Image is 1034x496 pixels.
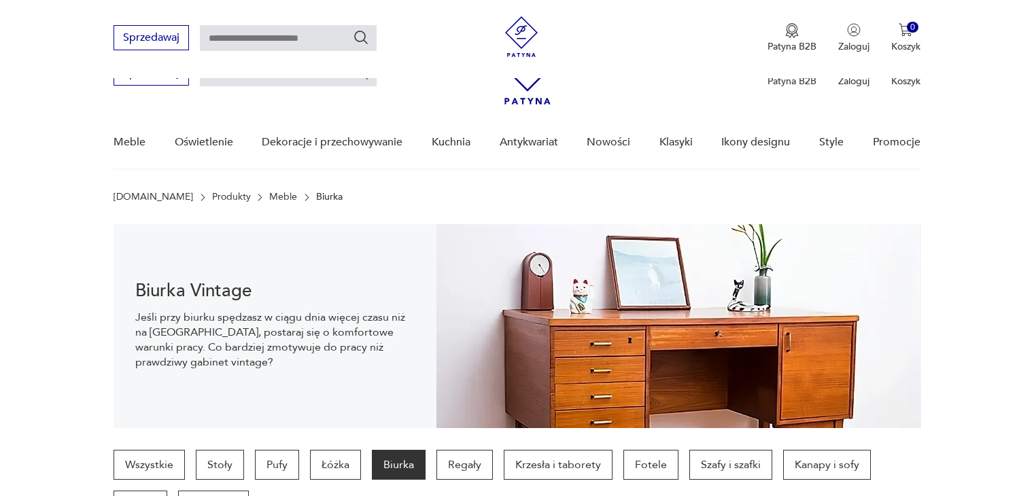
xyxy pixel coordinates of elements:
[432,116,470,169] a: Kuchnia
[196,450,244,480] a: Stoły
[838,75,869,88] p: Zaloguj
[114,25,189,50] button: Sprzedawaj
[436,450,493,480] a: Regały
[114,192,193,202] a: [DOMAIN_NAME]
[659,116,693,169] a: Klasyki
[212,192,251,202] a: Produkty
[838,23,869,53] button: Zaloguj
[847,23,861,37] img: Ikonka użytkownika
[899,23,912,37] img: Ikona koszyka
[255,450,299,480] a: Pufy
[768,23,816,53] a: Ikona medaluPatyna B2B
[135,310,415,370] p: Jeśli przy biurku spędzasz w ciągu dnia więcej czasu niż na [GEOGRAPHIC_DATA], postaraj się o kom...
[310,450,361,480] a: Łóżka
[785,23,799,38] img: Ikona medalu
[891,23,920,53] button: 0Koszyk
[907,22,918,33] div: 0
[269,192,297,202] a: Meble
[783,450,871,480] a: Kanapy i sofy
[819,116,844,169] a: Style
[436,224,920,428] img: 217794b411677fc89fd9d93ef6550404.webp
[838,40,869,53] p: Zaloguj
[721,116,790,169] a: Ikony designu
[768,40,816,53] p: Patyna B2B
[891,40,920,53] p: Koszyk
[114,34,189,43] a: Sprzedawaj
[262,116,402,169] a: Dekoracje i przechowywanie
[623,450,678,480] a: Fotele
[114,69,189,79] a: Sprzedawaj
[135,283,415,299] h1: Biurka Vintage
[504,450,613,480] a: Krzesła i taborety
[873,116,920,169] a: Promocje
[689,450,772,480] a: Szafy i szafki
[587,116,630,169] a: Nowości
[114,450,185,480] a: Wszystkie
[316,192,343,202] p: Biurka
[768,75,816,88] p: Patyna B2B
[175,116,233,169] a: Oświetlenie
[114,116,145,169] a: Meble
[500,116,558,169] a: Antykwariat
[353,29,369,46] button: Szukaj
[768,23,816,53] button: Patyna B2B
[372,450,426,480] a: Biurka
[501,16,542,57] img: Patyna - sklep z meblami i dekoracjami vintage
[891,75,920,88] p: Koszyk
